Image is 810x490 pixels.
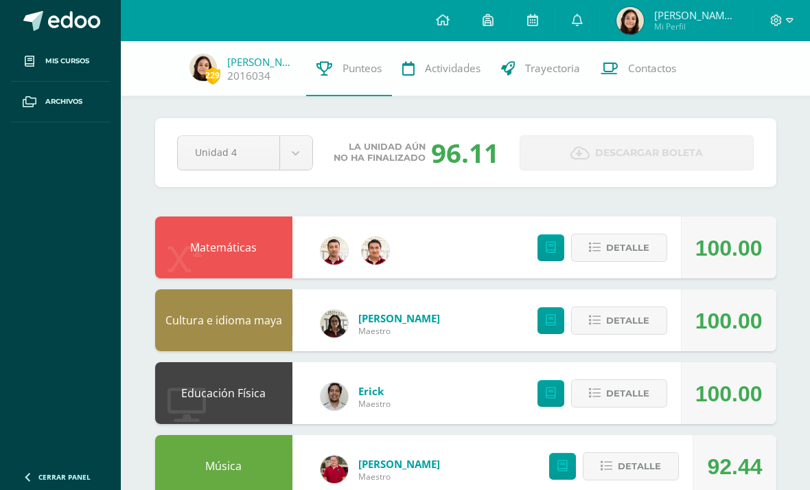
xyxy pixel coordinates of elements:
a: Mis cursos [11,41,110,82]
span: Maestro [358,325,440,337]
button: Detalle [571,307,667,335]
span: Maestro [358,398,391,410]
img: 76b79572e868f347d82537b4f7bc2cf5.png [362,237,389,265]
span: Detalle [618,454,661,479]
img: 2387bd9846f66142990f689055da7dd1.png [616,7,644,34]
a: Actividades [392,41,491,96]
img: 8967023db232ea363fa53c906190b046.png [321,237,348,265]
a: Trayectoria [491,41,590,96]
a: Punteos [306,41,392,96]
a: Unidad 4 [178,136,312,170]
a: 2016034 [227,69,270,83]
span: Descargar boleta [595,136,703,170]
span: Mis cursos [45,56,89,67]
span: Detalle [606,308,649,333]
img: 4e0900a1d9a69e7bb80937d985fefa87.png [321,383,348,410]
span: Unidad 4 [195,136,262,168]
span: Maestro [358,471,440,482]
a: [PERSON_NAME] [358,457,440,471]
a: [PERSON_NAME] [227,55,296,69]
span: Mi Perfil [654,21,737,32]
span: Detalle [606,381,649,406]
span: Actividades [425,61,481,76]
div: Matemáticas [155,216,292,278]
div: 96.11 [431,135,499,170]
span: Cerrar panel [38,472,91,482]
span: Trayectoria [525,61,580,76]
a: Contactos [590,41,686,96]
div: Cultura e idioma maya [155,289,292,351]
a: Archivos [11,82,110,122]
div: 100.00 [695,217,763,279]
button: Detalle [571,234,667,262]
span: Detalle [606,235,649,260]
a: Erick [358,384,391,398]
span: Archivos [45,96,82,107]
button: Detalle [571,379,667,408]
div: 100.00 [695,363,763,425]
img: c64be9d0b6a0f58b034d7201874f2d94.png [321,310,348,337]
div: 100.00 [695,290,763,352]
img: 2387bd9846f66142990f689055da7dd1.png [189,54,217,81]
a: [PERSON_NAME] [358,311,440,325]
div: Educación Física [155,362,292,424]
button: Detalle [583,452,679,480]
span: [PERSON_NAME] [PERSON_NAME] [654,8,737,22]
img: 7947534db6ccf4a506b85fa3326511af.png [321,456,348,483]
span: La unidad aún no ha finalizado [334,142,426,164]
span: Punteos [343,61,382,76]
span: Contactos [628,61,676,76]
span: 229 [205,67,220,84]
